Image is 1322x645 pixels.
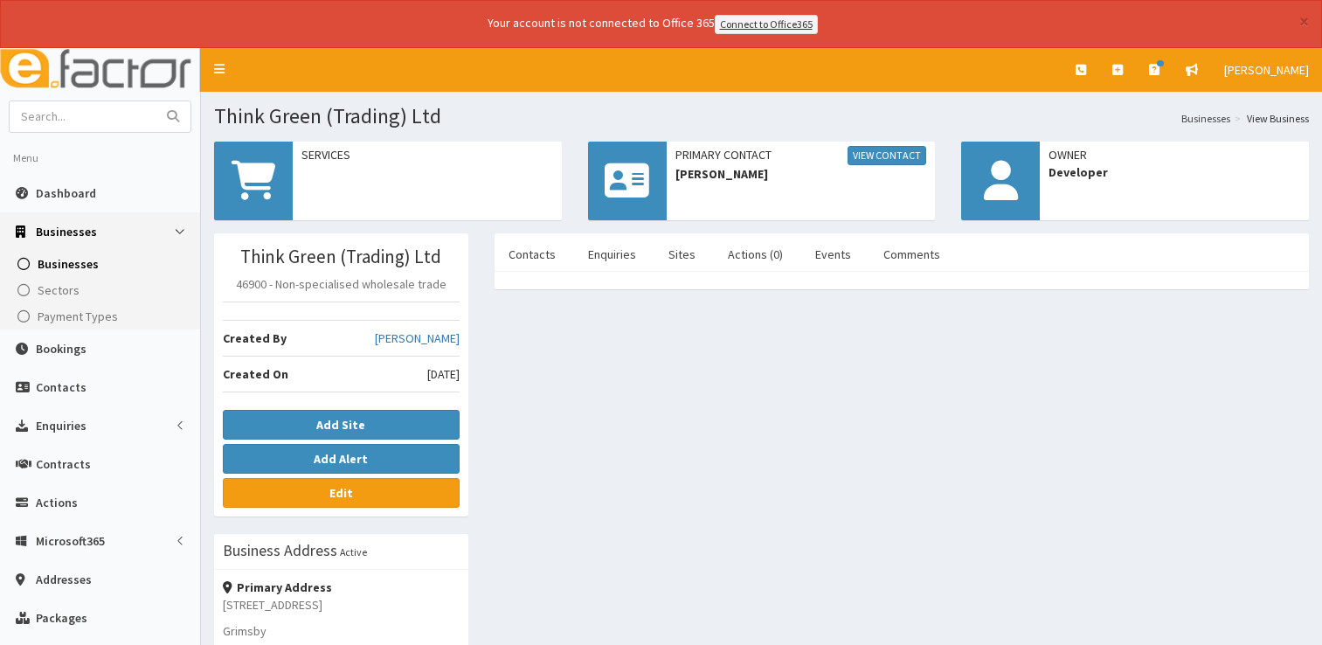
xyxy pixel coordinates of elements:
a: [PERSON_NAME] [1211,48,1322,92]
span: Microsoft365 [36,533,105,549]
span: Developer [1049,163,1300,181]
span: Packages [36,610,87,626]
a: Businesses [1181,111,1230,126]
a: Sectors [4,277,200,303]
b: Created On [223,366,288,382]
div: Your account is not connected to Office 365 [142,14,1164,34]
b: Edit [329,485,353,501]
a: Businesses [4,251,200,277]
a: View Contact [848,146,926,165]
p: 46900 - Non-specialised wholesale trade [223,275,460,293]
span: Addresses [36,572,92,587]
button: × [1299,12,1309,31]
input: Search... [10,101,156,132]
span: Payment Types [38,309,118,324]
h1: Think Green (Trading) Ltd [214,105,1309,128]
span: Bookings [36,341,87,357]
h3: Business Address [223,543,337,558]
a: Sites [654,236,709,273]
li: View Business [1230,111,1309,126]
p: [STREET_ADDRESS] [223,596,460,614]
button: Add Alert [223,444,460,474]
span: Contracts [36,456,91,472]
span: Businesses [38,256,99,272]
span: Dashboard [36,185,96,201]
h3: Think Green (Trading) Ltd [223,246,460,267]
span: [PERSON_NAME] [675,165,927,183]
b: Created By [223,330,287,346]
b: Add Alert [314,451,368,467]
span: Primary Contact [675,146,927,165]
span: Enquiries [36,418,87,433]
a: Payment Types [4,303,200,329]
span: [DATE] [427,365,460,383]
span: [PERSON_NAME] [1224,62,1309,78]
a: Enquiries [574,236,650,273]
a: Edit [223,478,460,508]
span: Services [301,146,553,163]
a: Actions (0) [714,236,797,273]
span: Actions [36,495,78,510]
a: [PERSON_NAME] [375,329,460,347]
span: Sectors [38,282,80,298]
b: Add Site [316,417,365,433]
strong: Primary Address [223,579,332,595]
span: Owner [1049,146,1300,163]
span: Businesses [36,224,97,239]
a: Comments [869,236,954,273]
a: Events [801,236,865,273]
small: Active [340,545,367,558]
p: Grimsby [223,622,460,640]
a: Connect to Office365 [715,15,818,34]
a: Contacts [495,236,570,273]
span: Contacts [36,379,87,395]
